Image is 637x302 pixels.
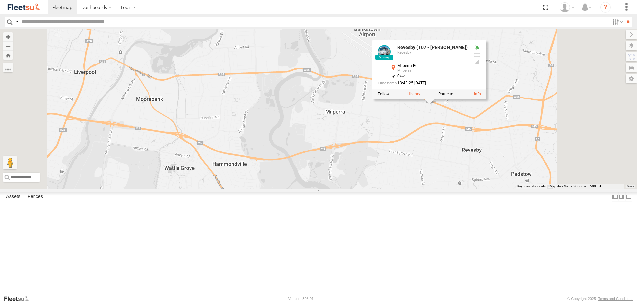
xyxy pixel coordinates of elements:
div: © Copyright 2025 - [567,297,633,301]
button: Zoom in [3,32,13,41]
a: Terms (opens in new tab) [627,185,634,187]
i: ? [600,2,611,13]
label: Measure [3,63,13,72]
label: Dock Summary Table to the Left [612,192,618,202]
img: fleetsu-logo-horizontal.svg [7,3,41,12]
button: Drag Pegman onto the map to open Street View [3,156,17,169]
div: Milperra [397,69,468,73]
span: 500 m [590,184,600,188]
label: Map Settings [626,74,637,83]
label: Dock Summary Table to the Right [618,192,625,202]
a: Terms and Conditions [598,297,633,301]
button: Zoom out [3,41,13,51]
label: Search Query [14,17,19,27]
div: Last Event GSM Signal Strength [473,60,481,65]
a: Visit our Website [4,295,34,302]
div: Revesby (T07 - [PERSON_NAME]) [397,45,468,50]
button: Zoom Home [3,51,13,60]
label: Realtime tracking of Asset [378,92,389,97]
button: Keyboard shortcuts [517,184,546,189]
div: Version: 308.01 [288,297,314,301]
div: Milperra Rd [397,64,468,68]
div: No battery health information received from this device. [473,52,481,58]
div: Date/time of location update [378,81,468,86]
label: Hide Summary Table [625,192,632,202]
label: Route To Location [438,92,456,97]
div: Valid GPS Fix [473,45,481,51]
span: 0 [397,74,406,79]
a: View Asset Details [474,92,481,97]
label: Fences [24,192,46,202]
div: Lachlan Holmes [557,2,577,12]
div: Revesby [397,51,468,55]
button: Map scale: 500 m per 63 pixels [588,184,624,189]
label: Assets [3,192,24,202]
label: Search Filter Options [610,17,624,27]
span: Map data ©2025 Google [550,184,586,188]
label: View Asset History [407,92,420,97]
